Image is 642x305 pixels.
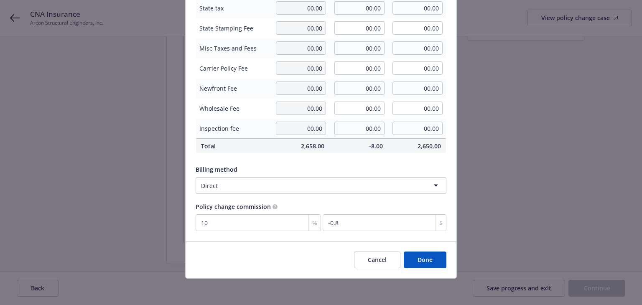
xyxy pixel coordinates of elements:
[199,64,267,73] span: Carrier Policy Fee
[334,142,383,150] span: -8.00
[199,124,267,133] span: Inspection fee
[201,142,266,150] span: Total
[199,4,267,13] span: State tax
[439,219,443,227] span: $
[354,252,400,268] button: Cancel
[199,44,267,53] span: Misc Taxes and Fees
[312,219,317,227] span: %
[196,203,271,211] span: Policy change commission
[276,142,324,150] span: 2,658.00
[393,142,441,150] span: 2,650.00
[404,252,446,268] button: Done
[199,84,267,93] span: Newfront Fee
[196,165,237,173] span: Billing method
[199,104,267,113] span: Wholesale Fee
[199,24,267,33] span: State Stamping Fee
